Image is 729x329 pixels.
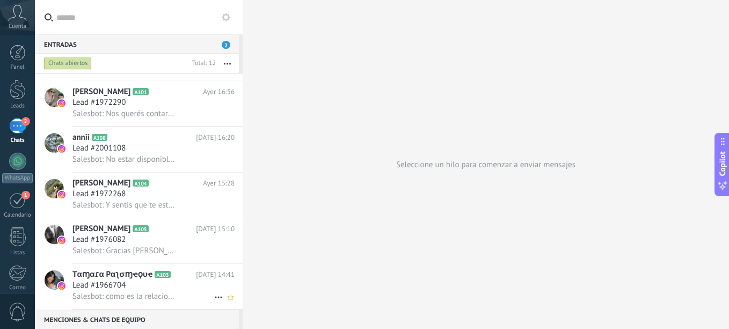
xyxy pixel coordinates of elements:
span: [PERSON_NAME] [72,87,130,97]
span: Salesbot: Nos querés contar un poco más de que se trata esa herida? [72,109,176,119]
span: A108 [92,134,107,141]
img: icon [58,145,65,153]
span: Lead #2001108 [72,143,126,154]
a: avataricon[PERSON_NAME]A105[DATE] 15:10Lead #1976082Salesbot: Gracias [PERSON_NAME] tu respuesta!... [35,218,243,263]
img: icon [58,237,65,244]
div: Chats [2,137,33,144]
span: Copilot [717,152,728,176]
img: icon [58,282,65,290]
span: 1 [21,191,30,199]
span: A105 [133,225,148,232]
span: Lead #1976082 [72,234,126,245]
a: avataricon[PERSON_NAME]A101Ayer 16:56Lead #1972290Salesbot: Nos querés contar un poco más de que ... [35,81,243,126]
span: Salesbot: Gracias [PERSON_NAME] tu respuesta! Sos mamá? Nos querés contar que fue lo que te reson... [72,246,176,256]
span: A104 [133,180,148,187]
div: Entradas [35,34,239,54]
span: Lead #1972290 [72,97,126,108]
img: icon [58,99,65,107]
span: Salesbot: como es la relacion con tus padres [DATE]? [72,291,176,302]
span: A103 [155,271,170,278]
img: icon [58,191,65,198]
span: annii [72,132,90,143]
div: Chats abiertos [44,57,92,70]
span: A101 [133,88,148,95]
div: Total: 12 [188,58,216,69]
div: WhatsApp [2,173,33,183]
span: Tαɱαɾα Pαʅσɱҽϙυҽ [72,269,152,280]
span: Lead #1972268 [72,189,126,199]
span: Salesbot: No estar disponible es algo que crees que estás repitiendo? [72,154,176,164]
span: 2 [21,117,30,126]
span: [DATE] 15:10 [196,224,235,234]
div: Menciones & Chats de equipo [35,310,239,329]
span: Ayer 16:56 [203,87,235,97]
span: Ayer 15:28 [203,178,235,189]
span: 2 [222,41,230,49]
div: Correo [2,284,33,291]
span: [PERSON_NAME] [72,178,130,189]
span: [DATE] 14:41 [196,269,235,280]
a: avataricon[PERSON_NAME]A104Ayer 15:28Lead #1972268Salesbot: Y sentis que te está costando Pau no ... [35,173,243,218]
div: Calendario [2,212,33,219]
a: avatariconanniiA108[DATE] 16:20Lead #2001108Salesbot: No estar disponible es algo que crees que e... [35,127,243,172]
span: [PERSON_NAME] [72,224,130,234]
div: Listas [2,249,33,256]
a: avatariconTαɱαɾα PαʅσɱҽϙυҽA103[DATE] 14:41Lead #1966704Salesbot: como es la relacion con tus padr... [35,264,243,309]
span: [DATE] 16:20 [196,132,235,143]
span: Cuenta [9,23,26,30]
div: Leads [2,103,33,110]
span: Salesbot: Y sentis que te está costando Pau no repetirlos? [72,200,176,210]
div: Panel [2,64,33,71]
span: Lead #1966704 [72,280,126,291]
